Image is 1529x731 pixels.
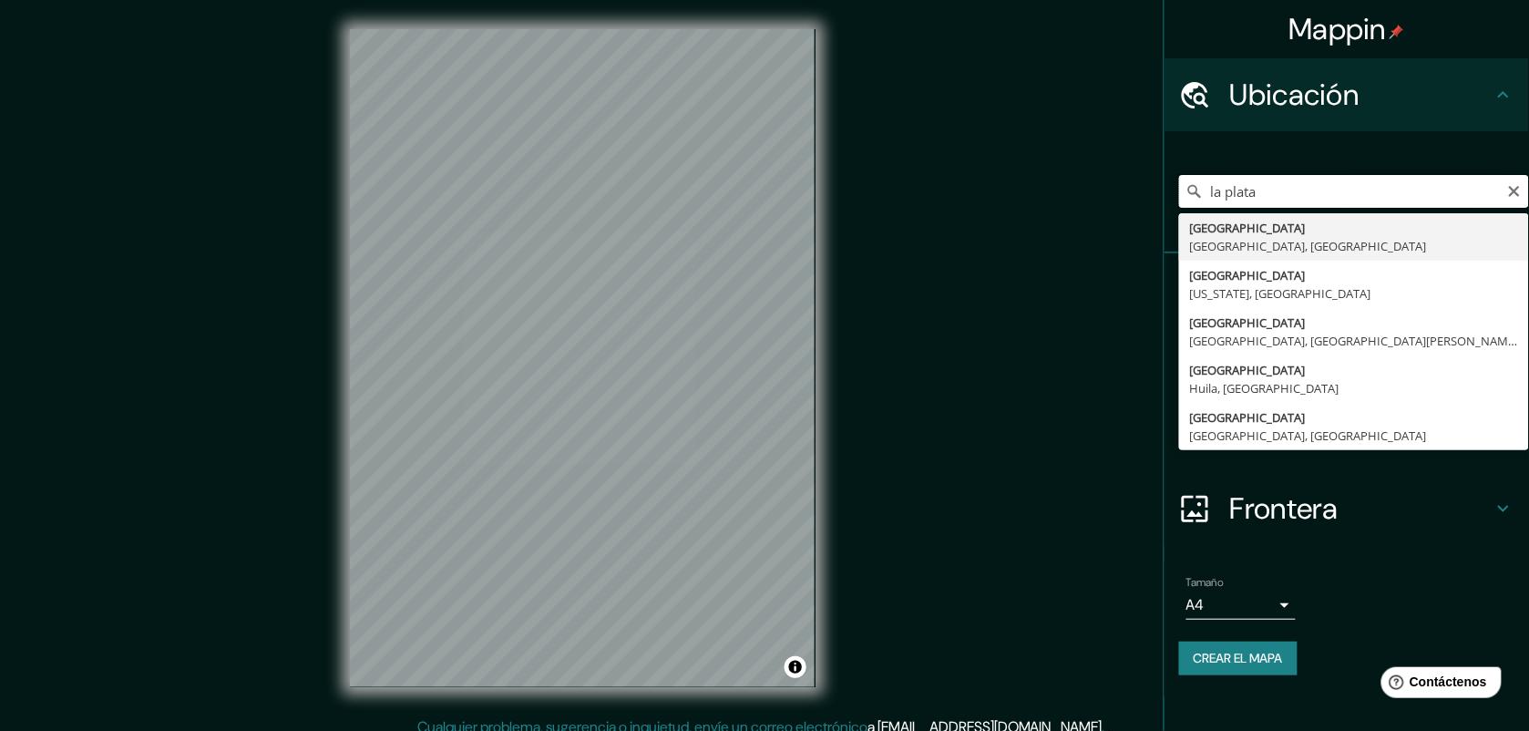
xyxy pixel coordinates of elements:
[1190,408,1518,427] div: [GEOGRAPHIC_DATA]
[1190,237,1518,255] div: [GEOGRAPHIC_DATA], [GEOGRAPHIC_DATA]
[1190,332,1518,350] div: [GEOGRAPHIC_DATA], [GEOGRAPHIC_DATA][PERSON_NAME], [GEOGRAPHIC_DATA]
[1186,591,1296,620] div: A4
[1190,284,1518,303] div: [US_STATE], [GEOGRAPHIC_DATA]
[1190,266,1518,284] div: [GEOGRAPHIC_DATA]
[1190,314,1518,332] div: [GEOGRAPHIC_DATA]
[1190,219,1518,237] div: [GEOGRAPHIC_DATA]
[1165,58,1529,131] div: Ubicación
[1165,326,1529,399] div: Estilo
[1190,379,1518,397] div: Huila, [GEOGRAPHIC_DATA]
[350,29,816,687] canvas: Mapa
[1186,575,1224,591] label: Tamaño
[1507,181,1522,199] button: Claro
[1190,361,1518,379] div: [GEOGRAPHIC_DATA]
[1230,417,1493,454] h4: Diseño
[1165,472,1529,545] div: Frontera
[1390,25,1404,39] img: pin-icon.png
[1367,660,1509,711] iframe: Help widget launcher
[1194,647,1283,670] font: Crear el mapa
[785,656,806,678] button: Alternar atribución
[1190,427,1518,445] div: [GEOGRAPHIC_DATA], [GEOGRAPHIC_DATA]
[1165,253,1529,326] div: Pines
[1179,642,1298,675] button: Crear el mapa
[1289,10,1387,48] font: Mappin
[1230,490,1493,527] h4: Frontera
[1179,175,1529,208] input: Elige tu ciudad o área
[1230,77,1493,113] h4: Ubicación
[1165,399,1529,472] div: Diseño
